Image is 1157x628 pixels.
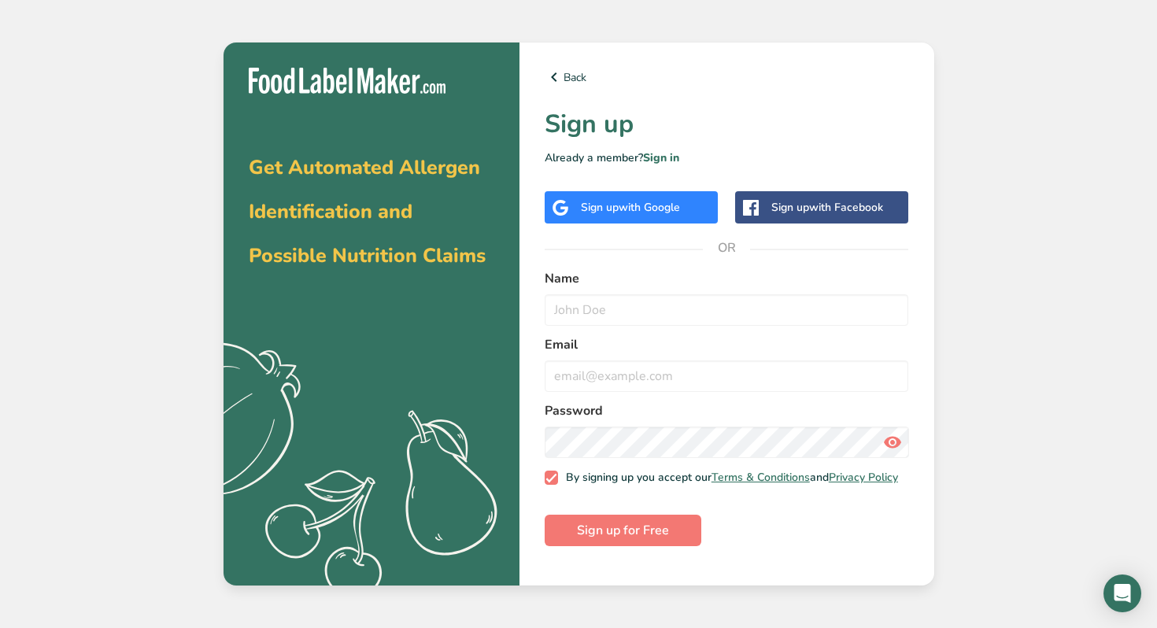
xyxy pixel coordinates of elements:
input: email@example.com [545,360,909,392]
p: Already a member? [545,150,909,166]
div: Sign up [771,199,883,216]
span: with Facebook [809,200,883,215]
label: Name [545,269,909,288]
a: Sign in [643,150,679,165]
h1: Sign up [545,105,909,143]
img: Food Label Maker [249,68,445,94]
a: Back [545,68,909,87]
div: Sign up [581,199,680,216]
a: Privacy Policy [829,470,898,485]
span: By signing up you accept our and [558,471,898,485]
span: OR [703,224,750,272]
span: Get Automated Allergen Identification and Possible Nutrition Claims [249,154,486,269]
div: Open Intercom Messenger [1103,574,1141,612]
button: Sign up for Free [545,515,701,546]
a: Terms & Conditions [712,470,810,485]
span: with Google [619,200,680,215]
label: Password [545,401,909,420]
input: John Doe [545,294,909,326]
span: Sign up for Free [577,521,669,540]
label: Email [545,335,909,354]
